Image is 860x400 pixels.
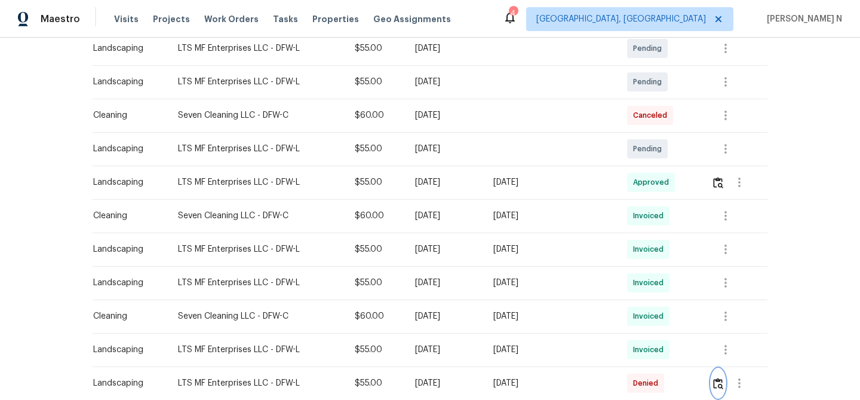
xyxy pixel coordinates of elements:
div: $55.00 [355,176,397,188]
div: Landscaping [93,76,159,88]
span: Tasks [273,15,298,23]
div: Landscaping [93,42,159,54]
span: Invoiced [633,277,668,289]
div: LTS MF Enterprises LLC - DFW-L [178,76,336,88]
div: [DATE] [493,243,608,255]
div: [DATE] [415,42,474,54]
div: $60.00 [355,310,397,322]
span: Denied [633,377,663,389]
span: Pending [633,143,666,155]
div: [DATE] [493,210,608,222]
span: Properties [312,13,359,25]
div: $55.00 [355,76,397,88]
div: [DATE] [493,310,608,322]
div: $55.00 [355,42,397,54]
div: LTS MF Enterprises LLC - DFW-L [178,344,336,356]
button: Review Icon [711,369,725,398]
div: [DATE] [493,277,608,289]
div: [DATE] [415,377,474,389]
span: Approved [633,176,674,188]
span: Pending [633,42,666,54]
div: Seven Cleaning LLC - DFW-C [178,109,336,121]
div: [DATE] [493,377,608,389]
div: LTS MF Enterprises LLC - DFW-L [178,277,336,289]
div: [DATE] [415,277,474,289]
span: Pending [633,76,666,88]
span: Invoiced [633,210,668,222]
div: $60.00 [355,210,397,222]
div: Landscaping [93,176,159,188]
div: [DATE] [415,176,474,188]
span: Invoiced [633,243,668,255]
button: Review Icon [711,168,725,197]
div: LTS MF Enterprises LLC - DFW-L [178,377,336,389]
span: [GEOGRAPHIC_DATA], [GEOGRAPHIC_DATA] [536,13,706,25]
img: Review Icon [713,177,723,188]
div: Cleaning [93,310,159,322]
span: Visits [114,13,139,25]
div: Seven Cleaning LLC - DFW-C [178,310,336,322]
div: [DATE] [415,76,474,88]
div: Seven Cleaning LLC - DFW-C [178,210,336,222]
div: LTS MF Enterprises LLC - DFW-L [178,143,336,155]
div: [DATE] [415,310,474,322]
div: [DATE] [415,143,474,155]
div: Landscaping [93,277,159,289]
span: Geo Assignments [373,13,451,25]
span: [PERSON_NAME] N [762,13,842,25]
div: $55.00 [355,377,397,389]
span: Maestro [41,13,80,25]
span: Invoiced [633,310,668,322]
div: $55.00 [355,344,397,356]
div: LTS MF Enterprises LLC - DFW-L [178,176,336,188]
div: [DATE] [415,109,474,121]
div: $55.00 [355,143,397,155]
span: Invoiced [633,344,668,356]
div: [DATE] [415,344,474,356]
div: $55.00 [355,243,397,255]
span: Canceled [633,109,672,121]
div: [DATE] [493,176,608,188]
div: Landscaping [93,143,159,155]
div: Cleaning [93,109,159,121]
div: $60.00 [355,109,397,121]
div: Landscaping [93,344,159,356]
div: [DATE] [415,210,474,222]
span: Projects [153,13,190,25]
div: Landscaping [93,377,159,389]
div: Cleaning [93,210,159,222]
span: Work Orders [204,13,259,25]
div: 4 [509,7,517,19]
div: $55.00 [355,277,397,289]
div: [DATE] [415,243,474,255]
div: [DATE] [493,344,608,356]
div: Landscaping [93,243,159,255]
div: LTS MF Enterprises LLC - DFW-L [178,42,336,54]
img: Review Icon [713,378,723,389]
div: LTS MF Enterprises LLC - DFW-L [178,243,336,255]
